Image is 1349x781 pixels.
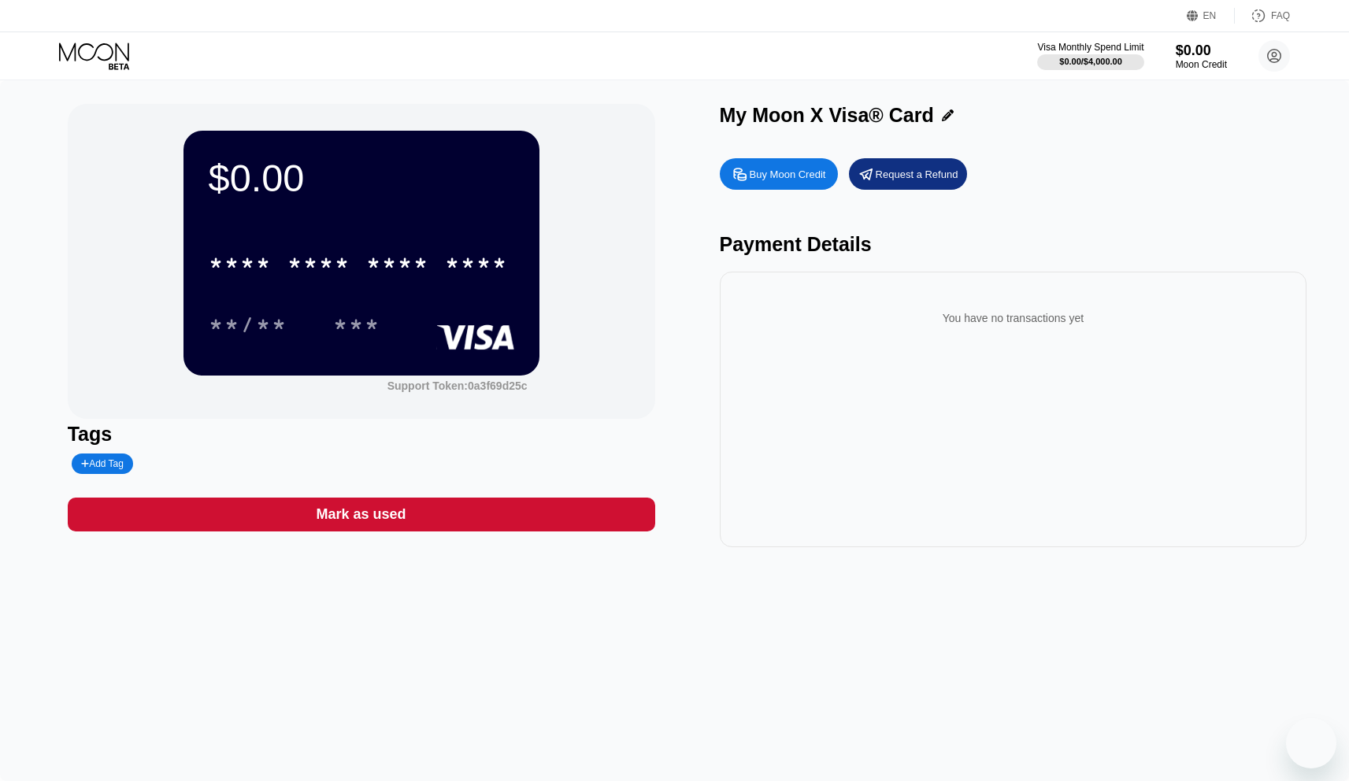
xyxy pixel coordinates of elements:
[68,498,655,531] div: Mark as used
[387,379,528,392] div: Support Token:0a3f69d25c
[720,104,934,127] div: My Moon X Visa® Card
[387,379,528,392] div: Support Token: 0a3f69d25c
[732,296,1295,340] div: You have no transactions yet
[1187,8,1235,24] div: EN
[68,423,655,446] div: Tags
[81,458,124,469] div: Add Tag
[1235,8,1290,24] div: FAQ
[1037,42,1143,53] div: Visa Monthly Spend Limit
[720,158,838,190] div: Buy Moon Credit
[1176,43,1227,59] div: $0.00
[876,168,958,181] div: Request a Refund
[1271,10,1290,21] div: FAQ
[1059,57,1122,66] div: $0.00 / $4,000.00
[1176,43,1227,70] div: $0.00Moon Credit
[209,156,514,200] div: $0.00
[1037,42,1143,70] div: Visa Monthly Spend Limit$0.00/$4,000.00
[1286,718,1336,768] iframe: Button to launch messaging window
[849,158,967,190] div: Request a Refund
[750,168,826,181] div: Buy Moon Credit
[1203,10,1217,21] div: EN
[317,505,406,524] div: Mark as used
[72,453,133,474] div: Add Tag
[720,233,1307,256] div: Payment Details
[1176,59,1227,70] div: Moon Credit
